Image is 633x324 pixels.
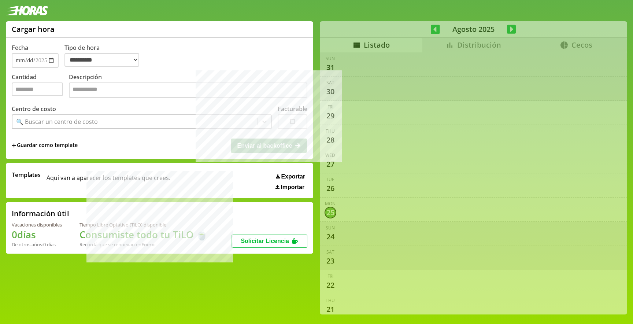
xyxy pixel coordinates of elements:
[47,171,170,191] span: Aqui van a aparecer los templates que crees.
[6,6,48,15] img: logotipo
[12,209,69,218] h2: Información útil
[231,235,307,248] button: Solicitar Licencia
[141,241,155,248] b: Enero
[69,82,307,98] textarea: Descripción
[12,171,41,179] span: Templates
[12,24,55,34] h1: Cargar hora
[12,44,28,52] label: Fecha
[12,241,62,248] div: De otros años: 0 días
[278,105,307,113] label: Facturable
[64,53,139,67] select: Tipo de hora
[12,141,78,150] span: +Guardar como template
[281,173,305,180] span: Exportar
[241,238,289,244] span: Solicitar Licencia
[79,221,208,228] div: Tiempo Libre Optativo (TiLO) disponible
[12,73,69,100] label: Cantidad
[274,173,307,180] button: Exportar
[12,82,63,96] input: Cantidad
[12,228,62,241] h1: 0 días
[79,241,208,248] div: Recordá que se renuevan en
[69,73,307,100] label: Descripción
[64,44,145,68] label: Tipo de hora
[79,228,208,241] h1: Consumiste todo tu TiLO 🍵
[12,141,16,150] span: +
[12,105,56,113] label: Centro de costo
[281,184,304,191] span: Importar
[12,221,62,228] div: Vacaciones disponibles
[16,118,98,126] div: 🔍 Buscar un centro de costo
